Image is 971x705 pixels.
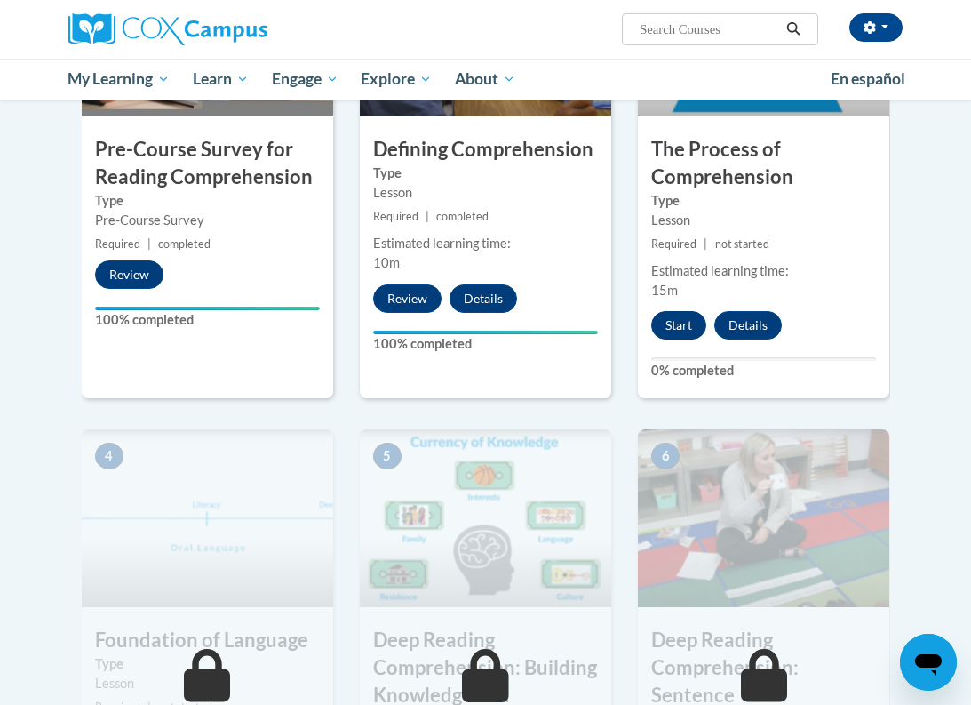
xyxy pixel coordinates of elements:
a: Engage [260,59,350,100]
span: Required [651,237,696,251]
span: About [455,68,515,90]
input: Search Courses [638,19,780,40]
img: Cox Campus [68,13,267,45]
span: 5 [373,443,402,469]
a: My Learning [57,59,182,100]
a: Explore [349,59,443,100]
button: Review [373,284,442,313]
span: 10m [373,255,400,270]
span: 6 [651,443,680,469]
span: | [147,237,151,251]
label: 100% completed [373,334,598,354]
span: Engage [272,68,338,90]
img: Course Image [360,429,611,607]
label: Type [95,191,320,211]
button: Review [95,260,163,289]
button: Details [450,284,517,313]
h3: Defining Comprehension [360,136,611,164]
h3: Pre-Course Survey for Reading Comprehension [82,136,333,191]
label: 100% completed [95,310,320,330]
div: Your progress [95,307,320,310]
div: Estimated learning time: [651,261,876,281]
span: completed [436,210,489,223]
span: Explore [361,68,432,90]
div: Main menu [55,59,917,100]
span: 15m [651,283,678,298]
button: Account Settings [849,13,903,42]
a: About [443,59,527,100]
h3: The Process of Comprehension [638,136,889,191]
button: Start [651,311,706,340]
button: Details [714,311,782,340]
span: completed [158,237,211,251]
a: En español [819,60,917,98]
a: Cox Campus [68,13,329,45]
span: 4 [95,443,123,469]
span: Learn [193,68,249,90]
button: Search [780,19,807,40]
img: Course Image [638,429,889,607]
div: Lesson [651,211,876,230]
label: 0% completed [651,361,876,381]
span: En español [831,69,905,88]
div: Pre-Course Survey [95,211,320,230]
label: Type [373,164,598,183]
span: My Learning [68,68,170,90]
label: Type [651,191,876,211]
iframe: Button to launch messaging window [900,634,957,691]
span: not started [715,237,769,251]
span: | [426,210,429,223]
span: | [704,237,707,251]
div: Lesson [95,674,320,693]
span: Required [373,210,418,223]
img: Course Image [82,429,333,607]
span: Required [95,237,140,251]
div: Estimated learning time: [373,234,598,253]
a: Learn [181,59,260,100]
label: Type [95,654,320,674]
h3: Foundation of Language [82,627,333,654]
div: Your progress [373,331,598,334]
div: Lesson [373,183,598,203]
